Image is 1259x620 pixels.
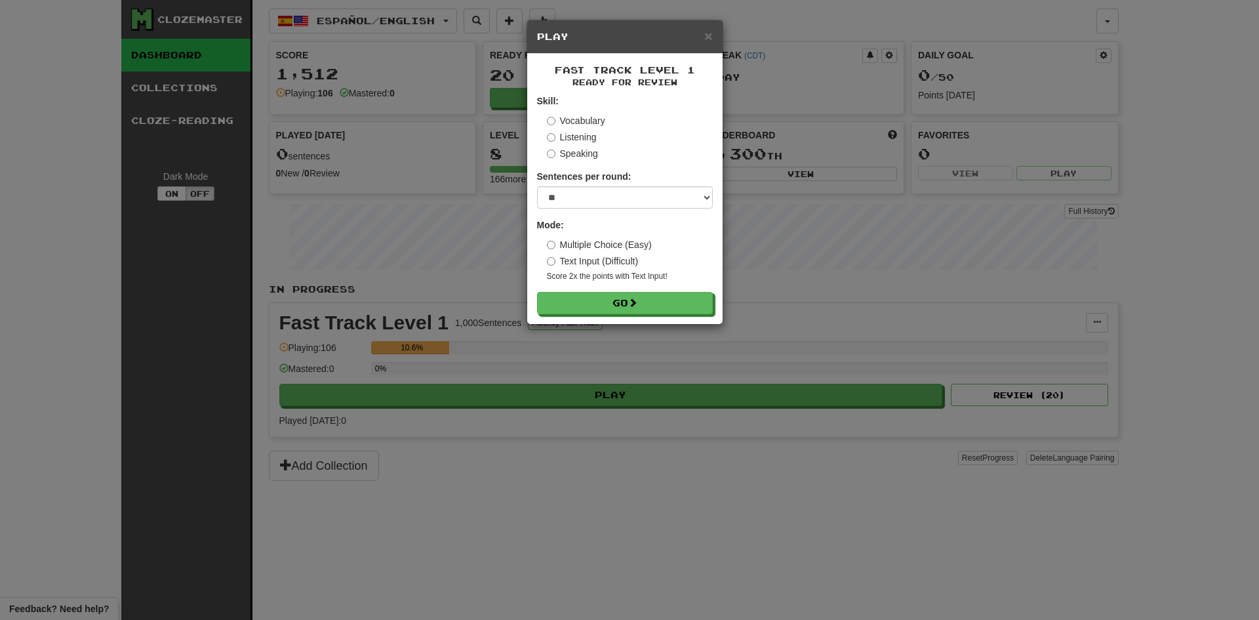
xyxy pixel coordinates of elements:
[547,255,639,268] label: Text Input (Difficult)
[537,170,631,183] label: Sentences per round:
[547,241,555,249] input: Multiple Choice (Easy)
[547,271,713,282] small: Score 2x the points with Text Input !
[537,77,713,88] small: Ready for Review
[547,117,555,125] input: Vocabulary
[555,64,695,75] span: Fast Track Level 1
[537,96,559,106] strong: Skill:
[547,114,605,127] label: Vocabulary
[537,30,713,43] h5: Play
[547,133,555,142] input: Listening
[547,150,555,158] input: Speaking
[547,131,597,144] label: Listening
[704,29,712,43] button: Close
[547,147,598,160] label: Speaking
[547,238,652,251] label: Multiple Choice (Easy)
[704,28,712,43] span: ×
[537,220,564,230] strong: Mode:
[547,257,555,266] input: Text Input (Difficult)
[537,292,713,314] button: Go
